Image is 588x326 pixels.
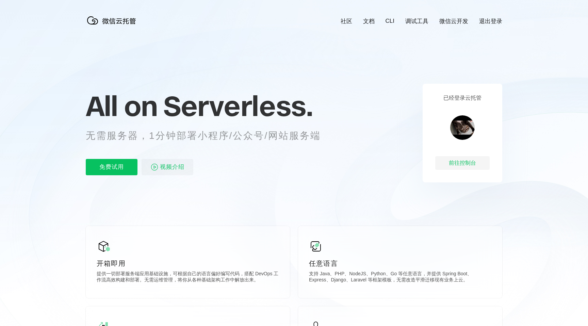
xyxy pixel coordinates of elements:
span: 视频介绍 [160,159,184,175]
p: 支持 Java、PHP、NodeJS、Python、Go 等任意语言，并提供 Spring Boot、Express、Django、Laravel 等框架模板，无需改造平滑迁移现有业务上云。 [309,271,491,284]
a: 调试工具 [405,17,428,25]
span: Serverless. [163,89,313,123]
a: 文档 [363,17,375,25]
a: 微信云开发 [439,17,468,25]
p: 提供一切部署服务端应用基础设施，可根据自己的语言偏好编写代码，搭配 DevOps 工作流高效构建和部署。无需运维管理，将你从各种基础架构工作中解放出来。 [97,271,279,284]
span: All on [86,89,157,123]
p: 无需服务器，1分钟部署小程序/公众号/网站服务端 [86,129,333,143]
a: CLI [386,18,394,25]
div: 前往控制台 [435,156,490,170]
img: 微信云托管 [86,14,140,27]
p: 免费试用 [86,159,137,175]
p: 已经登录云托管 [443,95,481,102]
a: 社区 [341,17,352,25]
p: 任意语言 [309,259,491,268]
a: 退出登录 [479,17,502,25]
img: video_play.svg [150,163,159,171]
a: 微信云托管 [86,22,140,28]
p: 开箱即用 [97,259,279,268]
